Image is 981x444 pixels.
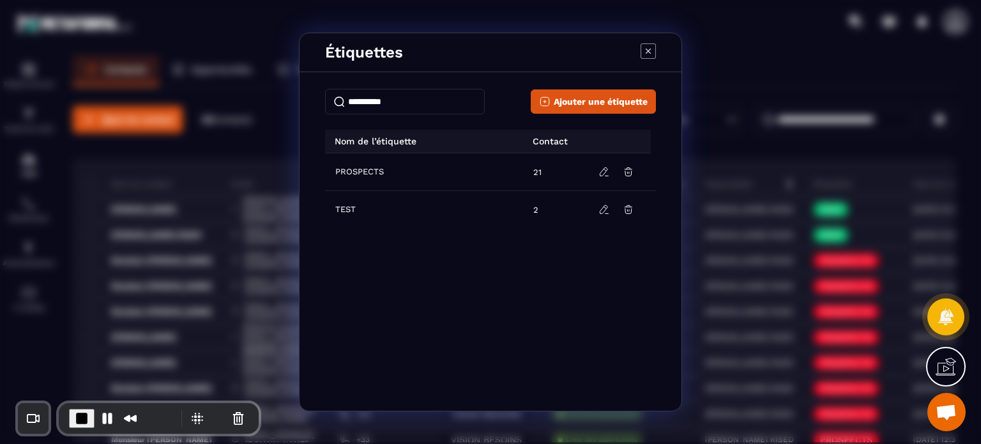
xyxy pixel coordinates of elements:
td: 2 [526,191,584,229]
span: Ajouter une étiquette [554,95,648,108]
p: Contact [523,136,568,146]
a: Ouvrir le chat [927,393,966,431]
p: Étiquettes [325,43,403,61]
td: 21 [526,153,584,191]
span: PROSPECTS [335,167,384,177]
button: Ajouter une étiquette [531,89,656,114]
p: Nom de l’étiquette [325,136,416,146]
span: TEST [335,204,356,215]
